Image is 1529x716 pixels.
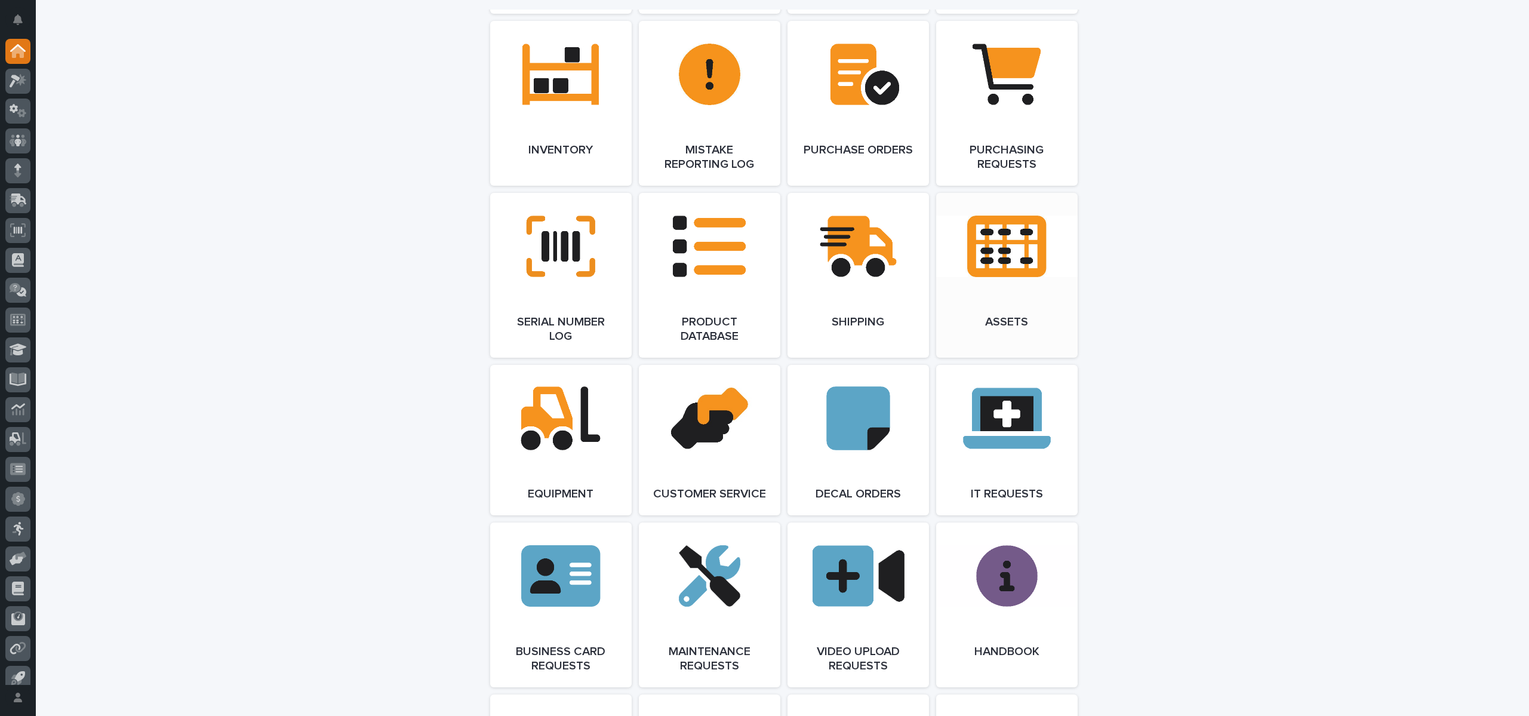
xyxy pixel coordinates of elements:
a: Purchasing Requests [936,21,1078,186]
a: Shipping [787,193,929,358]
a: Serial Number Log [490,193,632,358]
a: Customer Service [639,365,780,515]
a: Mistake Reporting Log [639,21,780,186]
a: Video Upload Requests [787,523,929,687]
a: Product Database [639,193,780,358]
a: Handbook [936,523,1078,687]
a: Equipment [490,365,632,515]
div: Notifications [15,14,30,33]
button: Notifications [5,7,30,32]
a: Purchase Orders [787,21,929,186]
a: Assets [936,193,1078,358]
a: Inventory [490,21,632,186]
a: Business Card Requests [490,523,632,687]
a: Decal Orders [787,365,929,515]
a: Maintenance Requests [639,523,780,687]
a: IT Requests [936,365,1078,515]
